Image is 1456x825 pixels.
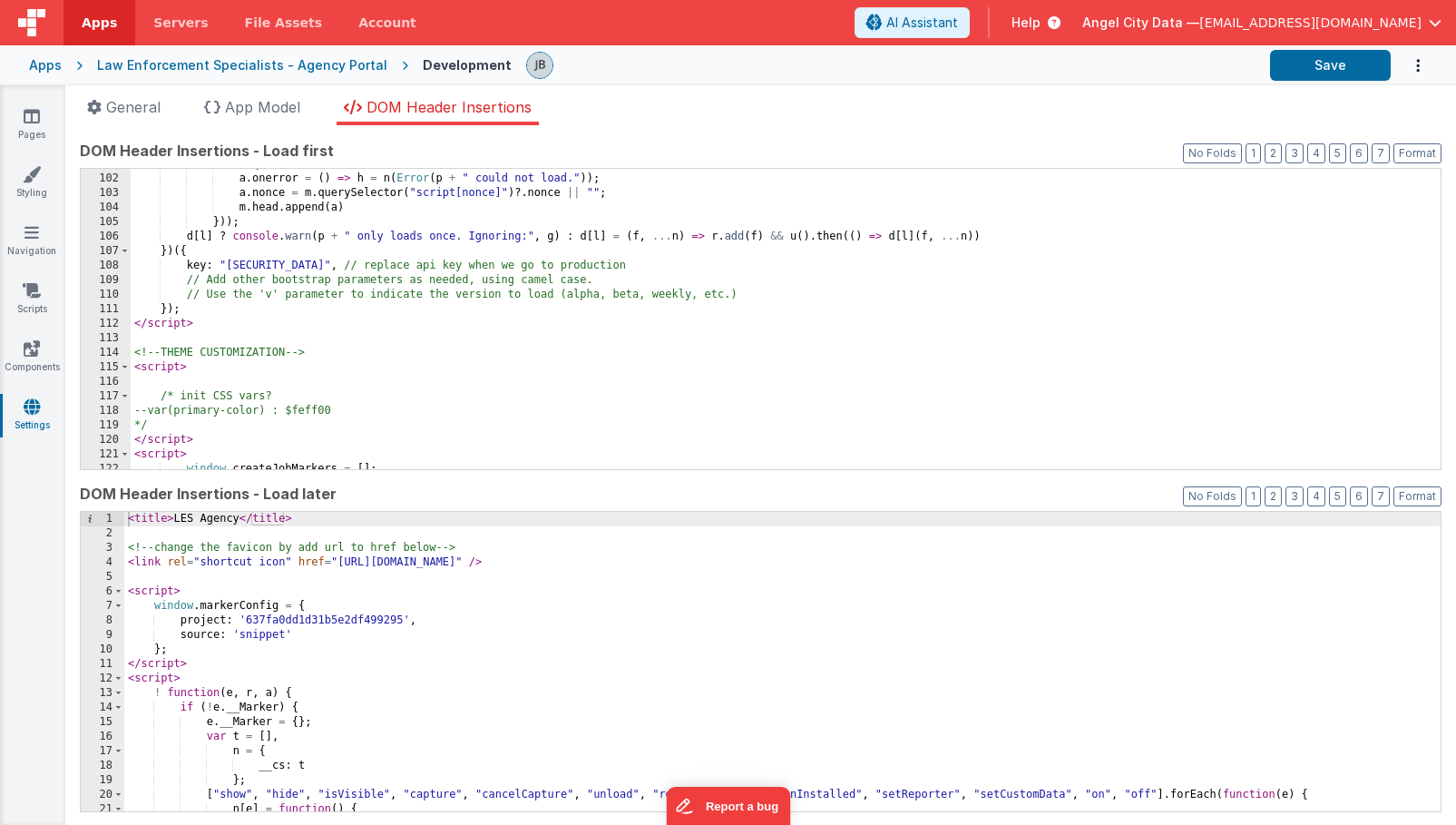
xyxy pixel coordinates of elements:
div: 113 [81,331,131,346]
div: 8 [81,614,124,628]
div: Apps [29,56,62,74]
button: No Folds [1183,486,1242,506]
button: 1 [1246,143,1261,163]
div: 115 [81,360,131,375]
div: 11 [81,657,124,672]
div: Law Enforcement Specialists - Agency Portal [97,56,387,74]
button: AI Assistant [855,7,970,38]
div: 122 [81,462,131,476]
button: 5 [1329,143,1346,163]
span: DOM Header Insertions - Load later [80,483,337,505]
div: 6 [81,584,124,599]
div: 107 [81,244,131,259]
div: 18 [81,759,124,773]
span: App Model [225,98,300,116]
button: 4 [1307,143,1325,163]
div: 19 [81,773,124,788]
div: 2 [81,526,124,541]
button: No Folds [1183,143,1242,163]
div: 106 [81,230,131,244]
div: 20 [81,788,124,802]
div: 9 [81,628,124,643]
button: 3 [1285,143,1304,163]
button: 7 [1372,143,1390,163]
div: 111 [81,302,131,317]
div: 117 [81,389,131,404]
button: 5 [1329,486,1346,506]
button: 1 [1246,486,1261,506]
div: 7 [81,599,124,614]
div: 108 [81,259,131,273]
span: Help [1011,14,1041,32]
div: 103 [81,186,131,201]
button: 3 [1285,486,1304,506]
div: 102 [81,172,131,186]
button: 2 [1265,143,1282,163]
button: 6 [1350,143,1368,163]
div: 116 [81,375,131,389]
button: 2 [1265,486,1282,506]
div: 121 [81,447,131,462]
button: 7 [1372,486,1390,506]
button: Save [1270,50,1391,81]
div: 4 [81,555,124,570]
button: Angel City Data — [EMAIL_ADDRESS][DOMAIN_NAME] [1082,14,1441,32]
span: General [106,98,161,116]
span: DOM Header Insertions - Load first [80,140,334,162]
div: Development [423,56,512,74]
span: File Assets [245,14,323,32]
div: 104 [81,201,131,215]
span: [EMAIL_ADDRESS][DOMAIN_NAME] [1199,14,1422,32]
iframe: Marker.io feedback button [666,787,790,825]
button: 4 [1307,486,1325,506]
div: 120 [81,433,131,447]
div: 14 [81,701,124,715]
div: 17 [81,744,124,759]
button: Format [1393,143,1441,163]
div: 3 [81,541,124,555]
button: 6 [1350,486,1368,506]
span: AI Assistant [886,14,958,32]
div: 110 [81,288,131,302]
div: 1 [81,512,124,526]
div: 105 [81,215,131,230]
div: 5 [81,570,124,584]
div: 21 [81,802,124,817]
div: 12 [81,672,124,686]
img: 9990944320bbc1bcb8cfbc08cd9c0949 [527,53,552,78]
div: 119 [81,418,131,433]
div: 15 [81,715,124,730]
div: 109 [81,273,131,288]
button: Format [1393,486,1441,506]
button: Options [1391,47,1427,84]
div: 13 [81,686,124,701]
div: 16 [81,730,124,744]
div: 10 [81,643,124,657]
span: Apps [82,14,117,32]
span: Angel City Data — [1082,14,1199,32]
div: 114 [81,346,131,360]
span: DOM Header Insertions [366,98,532,116]
span: Servers [153,14,208,32]
div: 118 [81,404,131,418]
div: 112 [81,317,131,331]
